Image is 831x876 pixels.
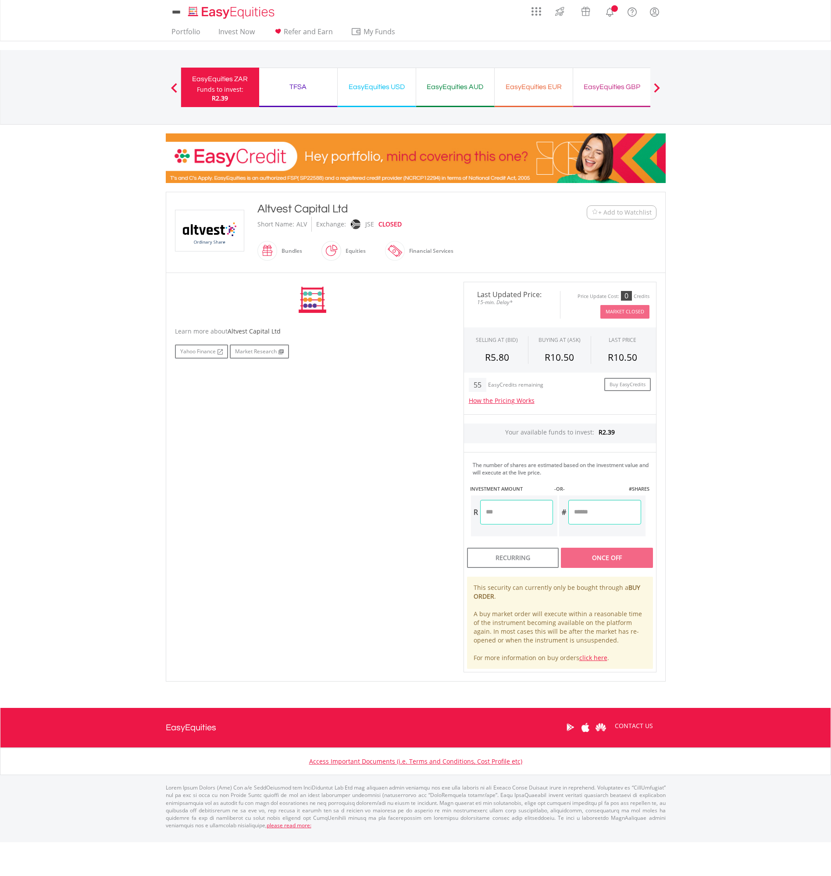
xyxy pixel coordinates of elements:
[257,201,533,217] div: Altvest Capital Ltd
[629,485,649,492] label: #SHARES
[316,217,346,232] div: Exchange:
[284,27,333,36] span: Refer and Earn
[600,305,649,319] button: Market Closed
[604,378,651,391] a: Buy EasyCredits
[471,500,480,524] div: R
[578,714,593,741] a: Apple
[471,298,553,306] span: 15-min. Delay*
[471,291,553,298] span: Last Updated Price:
[587,205,656,219] button: Watchlist + Add to Watchlist
[539,336,581,344] span: BUYING AT (ASK)
[467,577,653,669] div: This security can currently only be bought through a . A buy market order will execute within a r...
[230,345,289,359] a: Market Research
[228,327,281,335] span: Altvest Capital Ltd
[365,217,374,232] div: JSE
[166,784,666,829] p: Lorem Ipsum Dolors (Ame) Con a/e SeddOeiusmod tem InciDiduntut Lab Etd mag aliquaen admin veniamq...
[269,27,336,41] a: Refer and Earn
[592,209,598,215] img: Watchlist
[197,85,243,94] div: Funds to invest:
[277,241,302,262] div: Bundles
[421,81,489,93] div: EasyEquities AUD
[608,351,637,363] span: R10.50
[643,2,666,22] a: My Profile
[648,87,666,96] button: Next
[186,5,278,20] img: EasyEquities_Logo.png
[343,81,410,93] div: EasyEquities USD
[573,2,599,18] a: Vouchers
[621,2,643,20] a: FAQ's and Support
[186,73,254,85] div: EasyEquities ZAR
[212,94,228,102] span: R2.39
[578,293,619,300] div: Price Update Cost:
[609,336,636,344] div: LAST PRICE
[467,548,559,568] div: Recurring
[185,2,278,20] a: Home page
[166,133,666,183] img: EasyCredit Promotion Banner
[526,2,547,16] a: AppsGrid
[177,210,243,251] img: EQU.ZA.ALV.png
[309,757,522,765] a: Access Important Documents (i.e. Terms and Conditions, Cost Profile etc)
[215,27,258,41] a: Invest Now
[578,4,593,18] img: vouchers-v2.svg
[488,382,543,389] div: EasyCredits remaining
[378,217,402,232] div: CLOSED
[531,7,541,16] img: grid-menu-icon.svg
[257,217,294,232] div: Short Name:
[485,351,509,363] span: R5.80
[593,714,609,741] a: Huawei
[561,548,653,568] div: Once Off
[473,461,653,476] div: The number of shares are estimated based on the investment value and will execute at the live price.
[168,27,204,41] a: Portfolio
[351,26,408,37] span: My Funds
[545,351,574,363] span: R10.50
[405,241,453,262] div: Financial Services
[350,219,360,229] img: jse.png
[469,378,486,392] div: 55
[609,714,659,738] a: CONTACT US
[579,653,607,662] a: click here
[578,81,646,93] div: EasyEquities GBP
[264,81,332,93] div: TFSA
[500,81,567,93] div: EasyEquities EUR
[166,708,216,747] a: EasyEquities
[175,345,228,359] a: Yahoo Finance
[563,714,578,741] a: Google Play
[464,424,656,443] div: Your available funds to invest:
[476,336,518,344] div: SELLING AT (BID)
[598,208,652,217] span: + Add to Watchlist
[559,500,568,524] div: #
[554,485,565,492] label: -OR-
[469,396,535,405] a: How the Pricing Works
[175,327,450,336] div: Learn more about
[296,217,307,232] div: ALV
[165,87,183,96] button: Previous
[621,291,632,301] div: 0
[634,293,649,300] div: Credits
[599,2,621,20] a: Notifications
[474,583,640,600] b: BUY ORDER
[267,822,311,829] a: please read more:
[341,241,366,262] div: Equities
[470,485,523,492] label: INVESTMENT AMOUNT
[599,428,615,436] span: R2.39
[553,4,567,18] img: thrive-v2.svg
